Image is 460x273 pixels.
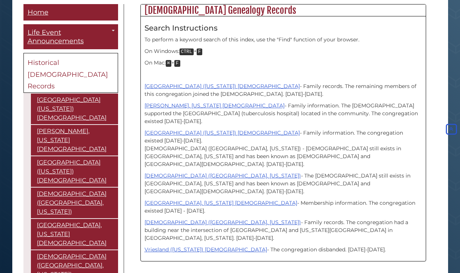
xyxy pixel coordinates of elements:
[145,102,285,109] a: [PERSON_NAME], [US_STATE] [DEMOGRAPHIC_DATA]
[31,219,118,250] a: [GEOGRAPHIC_DATA], [US_STATE] [DEMOGRAPHIC_DATA]
[145,172,301,179] a: [DEMOGRAPHIC_DATA] ([GEOGRAPHIC_DATA], [US_STATE])
[145,36,422,44] p: To perform a keyword search of this index, use the "Find" function of your browser.
[145,83,300,90] a: [GEOGRAPHIC_DATA] ([US_STATE]) [DEMOGRAPHIC_DATA]
[28,28,84,45] span: Life Event Announcements
[145,102,422,125] p: - Family information. The [DEMOGRAPHIC_DATA] supported the [GEOGRAPHIC_DATA] (tuberculosis hospit...
[145,82,422,98] p: - Family records. The remaining members of this congregation joined the [DEMOGRAPHIC_DATA]. [DATE...
[145,199,422,215] p: - Membership information. The congregation existed [DATE] - [DATE].
[444,126,458,132] a: Back to Top
[145,59,422,67] p: On Mac: +
[197,48,203,55] kbd: F
[141,4,426,16] h2: [DEMOGRAPHIC_DATA] Genealogy Records
[145,219,422,242] p: - Family records. The congregation had a building near the intersection of [GEOGRAPHIC_DATA] and ...
[174,60,180,67] kbd: F
[145,129,300,136] a: [GEOGRAPHIC_DATA] ([US_STATE]) [DEMOGRAPHIC_DATA]
[31,94,118,124] a: [GEOGRAPHIC_DATA] ([US_STATE]) [DEMOGRAPHIC_DATA]
[31,156,118,187] a: [GEOGRAPHIC_DATA] ([US_STATE]) [DEMOGRAPHIC_DATA]
[145,219,301,226] a: [DEMOGRAPHIC_DATA] ([GEOGRAPHIC_DATA], [US_STATE])
[145,246,422,254] p: - The congregation disbanded. [DATE]-[DATE].
[23,53,118,93] a: Historical [DEMOGRAPHIC_DATA] Records
[166,60,172,67] kbd: ⌘
[28,8,48,16] span: Home
[145,200,297,206] a: [GEOGRAPHIC_DATA], [US_STATE] [DEMOGRAPHIC_DATA]
[145,246,267,253] a: Vriesland ([US_STATE]) [DEMOGRAPHIC_DATA]
[31,188,118,218] a: [DEMOGRAPHIC_DATA] ([GEOGRAPHIC_DATA], [US_STATE])
[145,24,422,32] h4: Search Instructions
[31,125,118,156] a: [PERSON_NAME], [US_STATE] [DEMOGRAPHIC_DATA]
[145,172,422,195] p: - The [DEMOGRAPHIC_DATA] still exists in [GEOGRAPHIC_DATA], [US_STATE] and has been known as [DEM...
[145,47,422,56] p: On Windows: +
[23,24,118,49] a: Life Event Announcements
[145,129,422,168] p: - Family information. The congregation existed [DATE]-[DATE]. [DEMOGRAPHIC_DATA] ([GEOGRAPHIC_DAT...
[23,4,118,21] a: Home
[28,59,108,90] span: Historical [DEMOGRAPHIC_DATA] Records
[180,48,194,55] kbd: CTRL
